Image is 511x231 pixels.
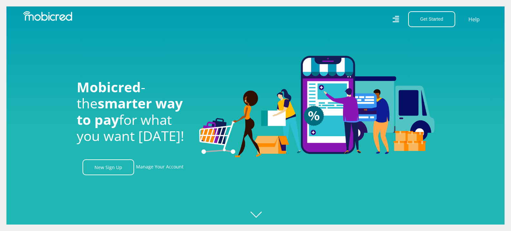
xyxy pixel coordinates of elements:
[468,15,480,24] a: Help
[199,56,435,158] img: Welcome to Mobicred
[77,78,141,96] span: Mobicred
[77,79,190,144] h1: - the for what you want [DATE]!
[23,11,72,21] img: Mobicred
[83,159,134,175] a: New Sign Up
[77,94,183,128] span: smarter way to pay
[136,159,183,175] a: Manage Your Account
[408,11,455,27] button: Get Started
